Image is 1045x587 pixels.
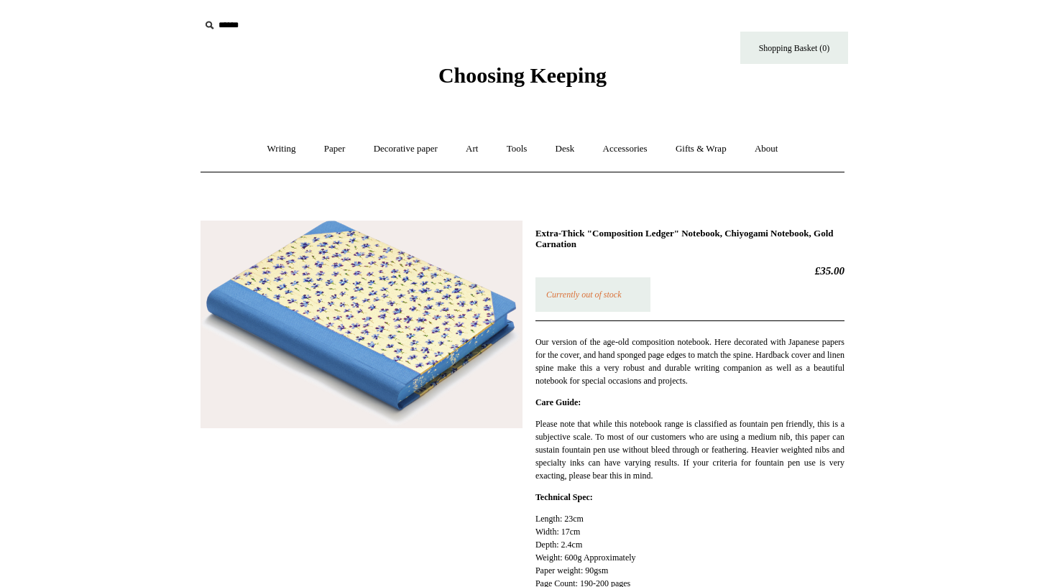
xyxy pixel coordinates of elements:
[590,130,660,168] a: Accessories
[535,492,593,502] strong: Technical Spec:
[543,130,588,168] a: Desk
[535,264,844,277] h2: £35.00
[254,130,309,168] a: Writing
[438,75,607,85] a: Choosing Keeping
[535,228,844,250] h1: Extra-Thick "Composition Ledger" Notebook, Chiyogami Notebook, Gold Carnation
[494,130,540,168] a: Tools
[535,397,581,407] strong: Care Guide:
[535,417,844,482] p: Please note that while this notebook range is classified as fountain pen friendly, this is a subj...
[663,130,740,168] a: Gifts & Wrap
[740,32,848,64] a: Shopping Basket (0)
[546,290,622,300] em: Currently out of stock
[438,63,607,87] span: Choosing Keeping
[453,130,491,168] a: Art
[201,221,522,428] img: Extra-Thick "Composition Ledger" Notebook, Chiyogami Notebook, Gold Carnation
[311,130,359,168] a: Paper
[535,336,844,387] p: Our version of the age-old composition notebook. Here decorated with Japanese papers for the cove...
[742,130,791,168] a: About
[361,130,451,168] a: Decorative paper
